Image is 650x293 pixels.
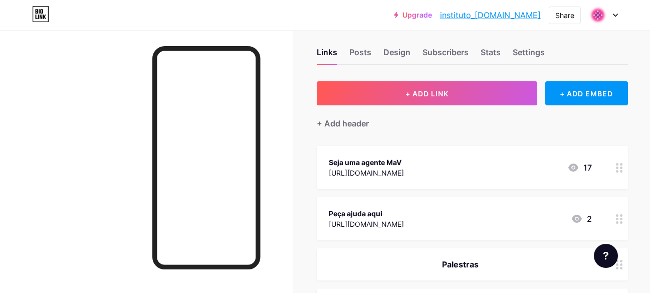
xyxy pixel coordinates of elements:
[405,89,449,98] span: + ADD LINK
[349,46,371,64] div: Posts
[555,10,574,21] div: Share
[329,168,404,178] div: [URL][DOMAIN_NAME]
[588,6,607,25] img: Projeto Memórias ao Vento
[383,46,410,64] div: Design
[567,162,592,174] div: 17
[329,157,404,168] div: Seja uma agente MaV
[571,213,592,225] div: 2
[481,46,501,64] div: Stats
[329,258,592,270] div: Palestras
[317,46,337,64] div: Links
[317,81,537,105] button: + ADD LINK
[329,208,404,219] div: Peça ajuda aqui
[394,11,432,19] a: Upgrade
[513,46,545,64] div: Settings
[545,81,628,105] div: + ADD EMBED
[440,9,541,21] a: instituto_[DOMAIN_NAME]
[329,219,404,229] div: [URL][DOMAIN_NAME]
[317,117,369,129] div: + Add header
[422,46,469,64] div: Subscribers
